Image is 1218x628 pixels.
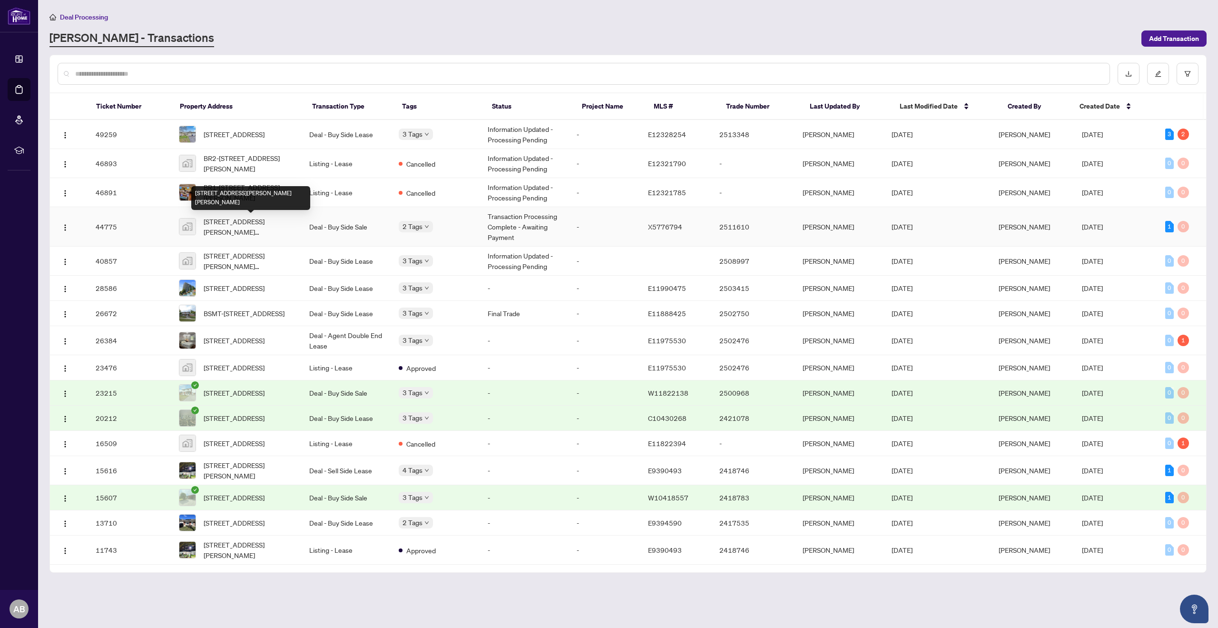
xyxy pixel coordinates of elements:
[1178,517,1189,528] div: 0
[61,495,69,502] img: Logo
[302,456,391,485] td: Deal - Sell Side Lease
[88,406,171,431] td: 20212
[1082,336,1103,345] span: [DATE]
[61,131,69,139] img: Logo
[569,149,640,178] td: -
[58,253,73,269] button: Logo
[204,182,295,203] span: BR1-[STREET_ADDRESS][PERSON_NAME]
[302,149,391,178] td: Listing - Lease
[302,178,391,207] td: Listing - Lease
[648,309,686,318] span: E11888425
[999,309,1050,318] span: [PERSON_NAME]
[302,431,391,456] td: Listing - Lease
[892,93,1000,120] th: Last Modified Date
[204,413,265,423] span: [STREET_ADDRESS]
[1178,544,1189,556] div: 0
[892,389,913,397] span: [DATE]
[1178,221,1189,232] div: 0
[61,310,69,318] img: Logo
[179,184,196,200] img: thumbnail-img
[424,259,429,263] span: down
[204,335,265,346] span: [STREET_ADDRESS]
[403,465,422,476] span: 4 Tags
[179,385,196,401] img: thumbnail-img
[999,188,1050,197] span: [PERSON_NAME]
[1184,70,1191,77] span: filter
[394,93,484,120] th: Tags
[712,406,795,431] td: 2421078
[179,332,196,349] img: thumbnail-img
[58,436,73,451] button: Logo
[179,280,196,296] img: thumbnail-img
[999,389,1050,397] span: [PERSON_NAME]
[1072,93,1156,120] th: Created Date
[424,390,429,395] span: down
[892,222,913,231] span: [DATE]
[1178,387,1189,399] div: 0
[179,515,196,531] img: thumbnail-img
[406,439,435,449] span: Cancelled
[569,247,640,276] td: -
[88,301,171,326] td: 26672
[1178,362,1189,373] div: 0
[999,257,1050,265] span: [PERSON_NAME]
[61,365,69,372] img: Logo
[712,247,795,276] td: 2508997
[484,93,574,120] th: Status
[795,301,884,326] td: [PERSON_NAME]
[999,222,1050,231] span: [PERSON_NAME]
[1165,438,1174,449] div: 0
[892,518,913,527] span: [DATE]
[648,546,682,554] span: E9390493
[892,309,913,318] span: [DATE]
[406,545,436,556] span: Approved
[999,284,1050,292] span: [PERSON_NAME]
[179,305,196,321] img: thumbnail-img
[58,463,73,478] button: Logo
[712,301,795,326] td: 2502750
[569,431,640,456] td: -
[712,120,795,149] td: 2513348
[802,93,892,120] th: Last Updated By
[61,440,69,448] img: Logo
[1147,63,1169,85] button: edit
[712,207,795,247] td: 2511610
[8,7,30,25] img: logo
[1165,335,1174,346] div: 0
[179,219,196,235] img: thumbnail-img
[569,301,640,326] td: -
[1178,308,1189,319] div: 0
[179,155,196,171] img: thumbnail-img
[424,468,429,473] span: down
[1165,158,1174,169] div: 0
[88,326,171,355] td: 26384
[712,380,795,406] td: 2500968
[648,130,686,139] span: E12328254
[58,385,73,400] button: Logo
[795,207,884,247] td: [PERSON_NAME]
[403,412,422,423] span: 3 Tags
[569,380,640,406] td: -
[61,520,69,528] img: Logo
[179,126,196,142] img: thumbnail-img
[403,492,422,503] span: 3 Tags
[60,13,108,21] span: Deal Processing
[1178,187,1189,198] div: 0
[1125,70,1132,77] span: download
[892,414,913,422] span: [DATE]
[999,414,1050,422] span: [PERSON_NAME]
[1082,414,1103,422] span: [DATE]
[480,431,569,456] td: -
[88,380,171,406] td: 23215
[58,360,73,375] button: Logo
[795,149,884,178] td: [PERSON_NAME]
[999,363,1050,372] span: [PERSON_NAME]
[1080,101,1120,111] span: Created Date
[480,510,569,536] td: -
[648,363,686,372] span: E11975530
[204,216,295,237] span: [STREET_ADDRESS][PERSON_NAME][PERSON_NAME]
[1180,595,1208,623] button: Open asap
[191,407,199,414] span: check-circle
[712,431,795,456] td: -
[574,93,646,120] th: Project Name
